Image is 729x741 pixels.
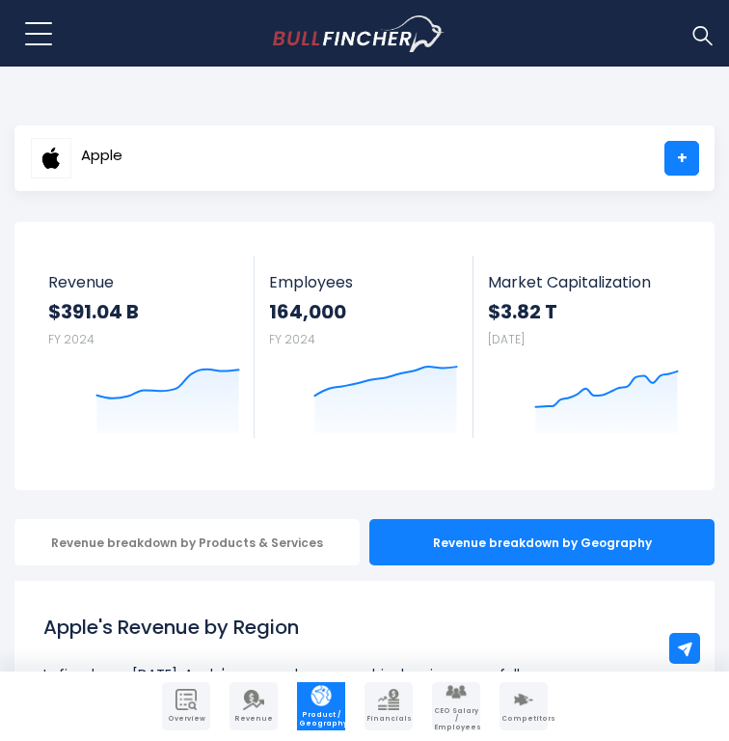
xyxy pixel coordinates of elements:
[269,273,459,291] span: Employees
[48,331,94,347] small: FY 2024
[31,138,71,178] img: AAPL logo
[434,707,478,731] span: CEO Salary / Employees
[299,711,343,727] span: Product / Geography
[273,15,445,52] img: Bullfincher logo
[43,663,686,686] p: In fiscal year [DATE], Apple's revenue by geographical region are as follows:
[488,299,679,324] strong: $3.82 T
[473,256,693,438] a: Market Capitalization $3.82 T [DATE]
[499,682,548,730] a: Company Competitors
[488,331,525,347] small: [DATE]
[14,519,360,565] div: Revenue breakdown by Products & Services
[432,682,480,730] a: Company Employees
[297,682,345,730] a: Company Product/Geography
[369,519,715,565] div: Revenue breakdown by Geography
[364,682,413,730] a: Company Financials
[30,141,123,176] a: Apple
[366,715,411,723] span: Financials
[48,299,240,324] strong: $391.04 B
[229,682,278,730] a: Company Revenue
[48,273,240,291] span: Revenue
[231,715,276,723] span: Revenue
[501,715,546,723] span: Competitors
[43,613,686,642] h1: Apple's Revenue by Region
[488,273,679,291] span: Market Capitalization
[273,15,480,52] a: Go to homepage
[164,715,208,723] span: Overview
[269,299,459,324] strong: 164,000
[81,148,122,164] span: Apple
[255,256,473,438] a: Employees 164,000 FY 2024
[162,682,210,730] a: Company Overview
[34,256,255,438] a: Revenue $391.04 B FY 2024
[664,141,699,176] a: +
[269,331,315,347] small: FY 2024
